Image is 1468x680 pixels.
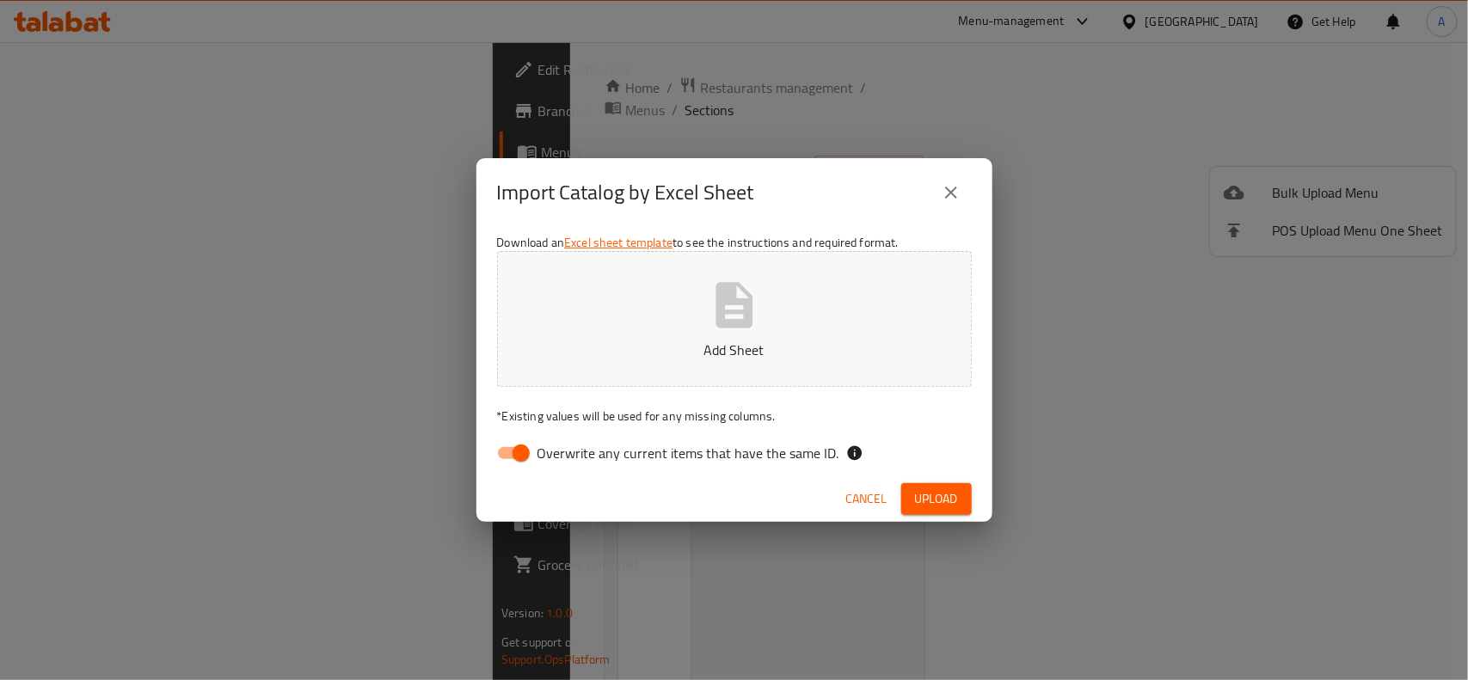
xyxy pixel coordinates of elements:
[931,172,972,213] button: close
[524,340,945,360] p: Add Sheet
[537,443,839,463] span: Overwrite any current items that have the same ID.
[497,179,754,206] h2: Import Catalog by Excel Sheet
[846,444,863,462] svg: If the overwrite option isn't selected, then the items that match an existing ID will be ignored ...
[915,488,958,510] span: Upload
[497,251,972,387] button: Add Sheet
[564,231,673,254] a: Excel sheet template
[901,483,972,515] button: Upload
[839,483,894,515] button: Cancel
[846,488,888,510] span: Cancel
[497,407,972,425] p: Existing values will be used for any missing columns.
[476,227,992,476] div: Download an to see the instructions and required format.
